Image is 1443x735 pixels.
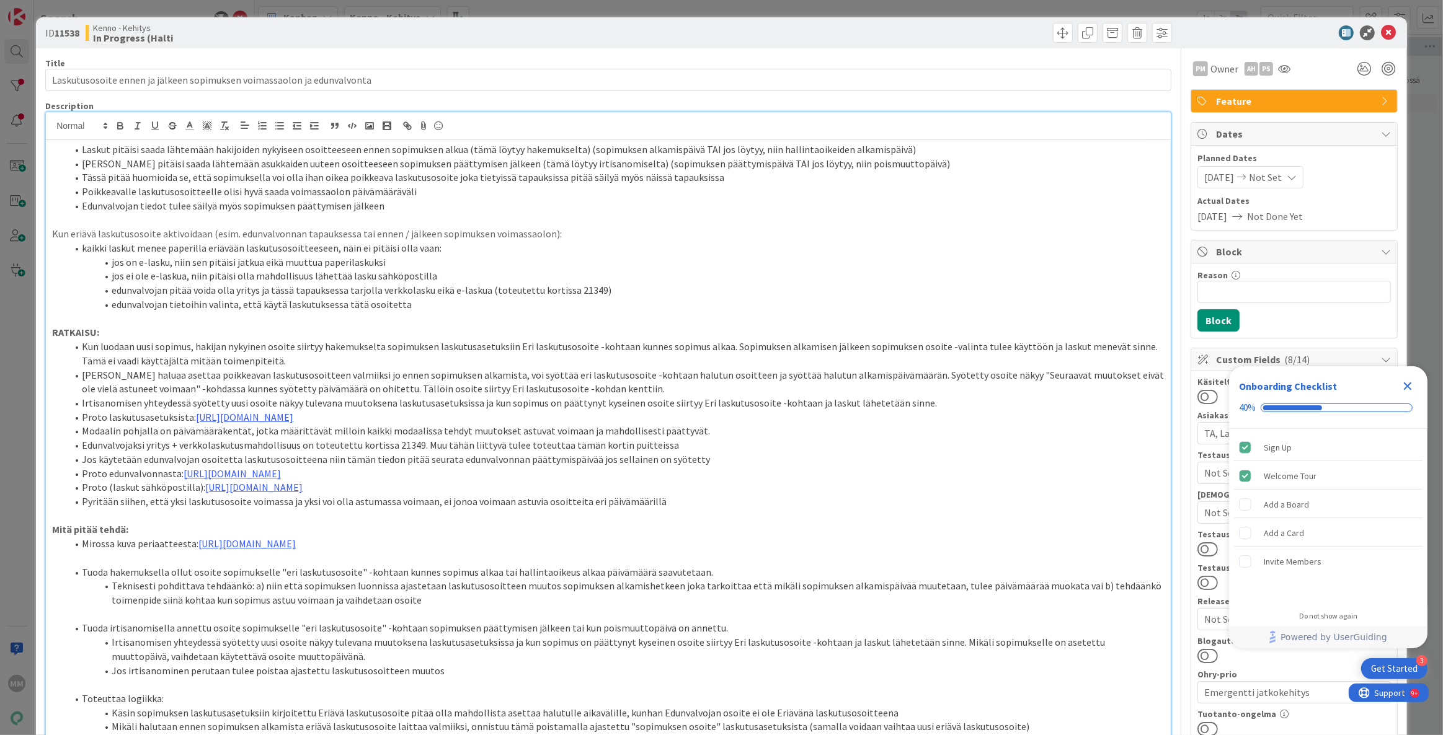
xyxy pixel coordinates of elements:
span: Emergentti jatkokehitys [1204,684,1363,701]
div: Close Checklist [1398,376,1418,396]
div: PS [1259,62,1273,76]
div: Invite Members [1264,554,1321,569]
div: Checklist Container [1229,366,1427,648]
li: Pyritään siihen, että yksi laskutusosoite voimassa ja yksi voi olla astumassa voimaan, ei jonoa v... [67,495,1165,509]
li: Laskut pitäisi saada lähtemään hakijoiden nykyiseen osoitteeseen ennen sopimuksen alkua (tämä löy... [67,143,1165,157]
div: Testaus: Käsitelty [1197,530,1391,539]
span: Not Done Yet [1247,209,1303,224]
button: Block [1197,309,1240,332]
div: [DEMOGRAPHIC_DATA] [1197,490,1391,499]
div: Tuotanto-ongelma [1197,710,1391,718]
li: [PERSON_NAME] haluaa asettaa poikkeavan laskutusosoitteen valmiiksi jo ennen sopimuksen alkamista... [67,368,1165,396]
a: [URL][DOMAIN_NAME] [196,411,293,423]
li: [PERSON_NAME] pitäisi saada lähtemään asukkaiden uuteen osoitteeseen sopimuksen päättymisen jälke... [67,157,1165,171]
li: Teknisesti pohdittava tehdäänkö: a) niin että sopimuksen luonnissa ajastetaan laskutusosoitteen m... [67,579,1165,607]
li: Modaalin pohjalla on päivämääräkentät, jotka määrittävät milloin kaikki modaalissa tehdyt muutoks... [67,424,1165,438]
div: Do not show again [1299,611,1357,621]
li: Jos irtisanominen perutaan tulee poistaa ajastettu laskutusosoitteen muutos [67,664,1165,678]
strong: RATKAISU: [52,326,99,338]
div: Open Get Started checklist, remaining modules: 3 [1361,658,1427,679]
span: Owner [1210,61,1238,76]
li: Mirossa kuva periaatteesta: [67,537,1165,551]
div: 40% [1239,402,1256,413]
li: edunvalvojan tietoihin valinta, että käytä laskutuksessa tätä osoitetta [67,297,1165,312]
span: Not Set [1249,170,1282,185]
li: Mikäli halutaan ennen sopimuksen alkamista eriävä laskutusosoite laittaa valmiiksi, onnistuu tämä... [67,720,1165,734]
div: Add a Card [1264,526,1304,540]
b: In Progress (Halti [93,33,173,43]
div: Käsitelty suunnittelussa [1197,377,1391,386]
div: Sign Up [1264,440,1292,455]
strong: Mitä pitää tehdä: [52,523,128,535]
div: Checklist items [1229,429,1427,603]
input: type card name here... [45,69,1171,91]
span: ( 8/14 ) [1284,353,1310,366]
li: Jos käytetään edunvalvojan osoitetta laskutusosoitteena niin tämän tiedon pitää seurata edunvalvo... [67,452,1165,467]
div: Footer [1229,626,1427,648]
div: Testaustiimi kurkkaa [1197,563,1391,572]
li: Edunvalvojaksi yritys + verkkolaskutusmahdollisuus on toteutettu kortissa 21349. Muu tähän liitty... [67,438,1165,452]
div: Welcome Tour is complete. [1234,462,1423,490]
span: Custom Fields [1216,352,1375,367]
li: Proto (laskut sähköpostilla): [67,480,1165,495]
div: 9+ [63,5,69,15]
div: PM [1193,61,1208,76]
a: [URL][DOMAIN_NAME] [184,467,281,480]
div: Ohry-prio [1197,670,1391,679]
a: Powered by UserGuiding [1235,626,1421,648]
b: 11538 [55,27,79,39]
li: Proto laskutusasetuksista: [67,410,1165,425]
div: Onboarding Checklist [1239,379,1337,394]
a: [URL][DOMAIN_NAME] [205,481,303,493]
li: Irtisanomisen yhteydessä syötetty uusi osoite näkyy tulevana muutoksena laskutusasetuksissa ja ku... [67,396,1165,410]
span: [DATE] [1197,209,1227,224]
li: Toteuttaa logiikka: [67,692,1165,706]
div: Release [1197,597,1391,605]
label: Title [45,58,65,69]
li: Proto edunvalvonnasta: [67,467,1165,481]
div: 3 [1416,655,1427,666]
div: Get Started [1371,662,1418,675]
li: jos on e-lasku, niin sen pitäisi jatkua eikä muuttua paperilaskuksi [67,255,1165,270]
a: [URL][DOMAIN_NAME] [198,537,296,550]
li: Irtisanomisen yhteydessä syötetty uusi osoite näkyy tulevana muutoksena laskutusasetuksissa ja ku... [67,635,1165,663]
span: Support [26,2,56,17]
li: Tässä pitää huomioida se, että sopimuksella voi olla ihan oikea poikkeava laskutusosoite joka tie... [67,170,1165,185]
li: Poikkeavalle laskutusosoitteelle olisi hyvä saada voimassaolon päivämääräväli [67,185,1165,199]
span: Not Set [1204,465,1369,480]
label: Reason [1197,270,1228,281]
div: Asiakas [1197,411,1391,420]
span: Block [1216,244,1375,259]
span: Actual Dates [1197,195,1391,208]
div: Add a Card is incomplete. [1234,519,1423,547]
div: Blogautettu [1197,636,1391,645]
div: Add a Board [1264,497,1309,512]
li: jos ei ole e-laskua, niin pitäisi olla mahdollisuus lähettää lasku sähköpostilla [67,269,1165,283]
span: TA, Lahden Talot [1204,426,1369,441]
span: Feature [1216,94,1375,108]
li: Käsin sopimuksen laskutusasetuksiin kirjoitettu Eriävä laskutusosoite pitää olla mahdollista aset... [67,706,1165,720]
span: Not Set [1204,612,1369,627]
div: Add a Board is incomplete. [1234,491,1423,518]
span: Dates [1216,126,1375,141]
span: Planned Dates [1197,152,1391,165]
li: Tuoda hakemuksella ollut osoite sopimukselle "eri laskutusosoite" -kohtaan kunnes sopimus alkaa t... [67,565,1165,579]
span: Kenno - Kehitys [93,23,173,33]
li: Edunvalvojan tiedot tulee säilyä myös sopimuksen päättymisen jälkeen [67,199,1165,213]
div: Testaus [1197,451,1391,459]
span: Powered by UserGuiding [1281,630,1387,645]
div: AH [1245,62,1258,76]
span: [DATE] [1204,170,1234,185]
div: Checklist progress: 40% [1239,402,1418,413]
span: Not Set [1204,505,1369,520]
div: Invite Members is incomplete. [1234,548,1423,575]
p: Kun eriävä laskutusosoite aktivoidaan (esim. edunvalvonnan tapauksessa tai ennen / jälkeen sopimu... [52,227,1165,241]
div: Sign Up is complete. [1234,434,1423,461]
span: ID [45,25,79,40]
li: kaikki laskut menee paperilla eriävään laskutusosoitteeseen, näin ei pitäisi olla vaan: [67,241,1165,255]
div: Welcome Tour [1264,469,1316,483]
span: Description [45,100,94,112]
li: edunvalvojan pitää voida olla yritys ja tässä tapauksessa tarjolla verkkolasku eikä e-laskua (tot... [67,283,1165,297]
li: Tuoda irtisanomisella annettu osoite sopimukselle "eri laskutusosoite" -kohtaan sopimuksen päätty... [67,621,1165,635]
li: Kun luodaan uusi sopimus, hakijan nykyinen osoite siirtyy hakemukselta sopimuksen laskutusasetuks... [67,340,1165,367]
